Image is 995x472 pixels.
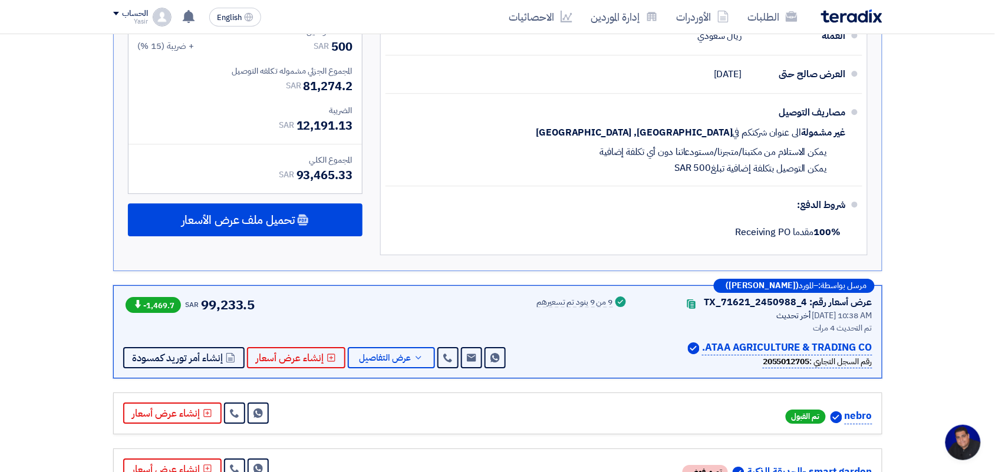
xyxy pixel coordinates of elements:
span: SAR [279,169,294,181]
span: 12,191.13 [296,117,352,134]
span: تحميل ملف عرض الأسعار [182,214,295,225]
div: المجموع الكلي [138,154,352,166]
div: الضريبة [138,104,352,117]
span: غير مشمولة [801,127,845,138]
span: 81,274.2 [304,77,352,95]
div: + ضريبة (15 %) [138,39,195,53]
span: 500 SAR [674,162,711,174]
span: تم القبول [786,410,826,424]
a: الطلبات [739,3,807,31]
div: العرض صالح حتى [752,60,846,88]
div: الحساب [123,9,148,19]
b: 2055012705 [763,355,809,368]
div: العملة [752,22,846,50]
button: عرض التفاصيل [348,347,435,368]
div: Yasir [113,18,148,25]
span: [DATE] 10:38 AM [812,309,872,322]
div: رقم السجل التجاري : [763,355,872,368]
span: يمكن الاستلام من مكتبنا/متجرنا/مستودعاتنا دون أي تكلفة إضافية [599,146,826,158]
div: عرض أسعار رقم: TX_71621_2450988_4 [704,295,872,309]
strong: 100% [814,225,841,239]
div: – [714,279,875,293]
span: الى عنوان شركتكم في [733,127,801,138]
img: profile_test.png [153,8,172,27]
span: يمكن التوصيل بتكلفة إضافية تبلغ [711,163,827,174]
span: SAR [186,299,199,310]
button: إنشاء عرض أسعار [123,402,222,424]
span: 99,233.5 [201,295,255,315]
span: -1,469.7 [126,297,181,313]
div: المجموع الجزئي مشموله تكلفه التوصيل [138,65,352,77]
div: 9 من 9 بنود تم تسعيرهم [537,298,613,308]
div: تم التحديث 4 مرات [643,322,872,334]
button: إنشاء عرض أسعار [247,347,345,368]
span: 500 [331,38,352,55]
span: English [217,14,242,22]
b: ([PERSON_NAME]) [726,282,799,290]
span: SAR [286,80,301,92]
a: الأوردرات [667,3,739,31]
span: [DATE] [714,68,742,80]
button: إنشاء أمر توريد كمسودة [123,347,245,368]
div: Open chat [945,425,981,460]
span: مقدما Receiving PO [736,225,841,239]
div: شروط الدفع: [404,191,846,219]
button: English [209,8,261,27]
span: SAR [279,119,294,131]
span: إنشاء أمر توريد كمسودة [133,354,223,362]
div: مصاريف التوصيل [752,98,846,127]
span: المورد [799,282,814,290]
p: nebro [845,408,872,424]
p: ATAA AGRICULTURE & TRADING CO. [702,340,872,356]
img: Verified Account [831,411,842,423]
a: إدارة الموردين [582,3,667,31]
img: Verified Account [688,342,700,354]
img: Teradix logo [821,9,882,23]
a: الاحصائيات [500,3,582,31]
span: عرض التفاصيل [360,354,411,362]
span: SAR [314,40,329,52]
span: مرسل بواسطة: [819,282,867,290]
div: ريال سعودي [697,25,742,47]
span: 93,465.33 [296,166,352,184]
span: أخر تحديث [777,309,811,322]
span: [GEOGRAPHIC_DATA], [GEOGRAPHIC_DATA] [536,127,733,138]
span: إنشاء عرض أسعار [256,354,324,362]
